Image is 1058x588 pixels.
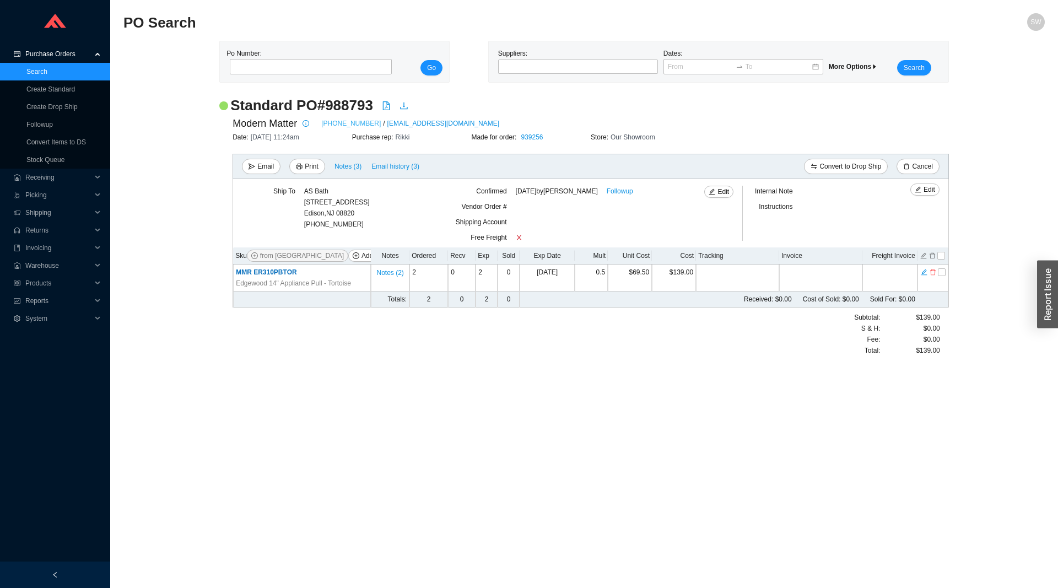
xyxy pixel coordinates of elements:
button: delete [929,251,936,258]
span: Edgewood 14" Appliance Pull - Tortoise [236,278,351,289]
span: to [736,63,743,71]
button: printerPrint [289,159,325,174]
button: deleteCancel [897,159,939,174]
td: 0 [448,292,476,308]
td: 0 [498,292,520,308]
span: S & H: [861,323,881,334]
span: Sold For: [870,295,897,303]
span: Add Items [361,250,391,261]
button: sendEmail [242,159,280,174]
th: Mult [575,247,608,265]
span: download [400,101,408,110]
th: Freight Invoice [862,247,917,265]
a: [EMAIL_ADDRESS][DOMAIN_NAME] [387,118,499,129]
div: Dates: [661,48,826,75]
span: caret-right [871,63,878,70]
span: Made for order: [471,133,519,141]
span: Our Showroom [611,133,655,141]
span: Store: [591,133,611,141]
th: Notes [371,247,409,265]
span: Confirmed [476,187,506,195]
span: file-pdf [382,101,391,110]
div: Sku [235,250,369,262]
span: edit [921,268,927,276]
td: $69.50 [608,265,652,292]
th: Ordered [409,247,448,265]
td: $139.00 [652,265,696,292]
span: Vendor Order # [462,203,507,211]
button: plus-circleAdd Items [348,250,396,262]
span: book [13,245,21,251]
td: 2 [409,265,448,292]
th: Tracking [696,247,779,265]
span: swap-right [736,63,743,71]
span: Subtotal: [854,312,880,323]
span: Totals: [387,295,407,303]
span: info-circle [300,120,312,127]
span: Cancel [912,161,932,172]
div: $0.00 [881,323,940,334]
th: Sold [498,247,520,265]
th: Recv [448,247,476,265]
span: Search [904,62,925,73]
div: Po Number: [226,48,388,75]
a: [PHONE_NUMBER] [321,118,381,129]
h2: Standard PO # 988793 [230,96,373,115]
span: Received: [744,295,773,303]
button: plus-circlefrom [GEOGRAPHIC_DATA] [247,250,348,262]
a: 939256 [521,133,543,141]
span: Total: [865,345,881,356]
span: setting [13,315,21,322]
td: 2 [476,265,498,292]
span: swap [811,163,817,171]
td: 0.5 [575,265,608,292]
span: Print [305,161,319,172]
button: Search [897,60,931,75]
span: Email [257,161,274,172]
span: Instructions [759,203,792,211]
span: Shipping [25,204,91,222]
button: editEdit [910,184,940,196]
a: Followup [26,121,53,128]
div: AS Bath [STREET_ADDRESS] Edison , NJ 08820 [304,186,370,219]
button: delete [929,267,937,275]
span: Modern Matter [233,115,297,132]
a: Stock Queue [26,156,64,164]
button: edit [920,267,928,275]
th: Exp [476,247,498,265]
span: Edit [924,184,935,195]
span: Convert to Drop Ship [819,161,881,172]
span: Receiving [25,169,91,186]
span: SW [1030,13,1041,31]
span: Purchase Orders [25,45,91,63]
span: Rikki [396,133,410,141]
h2: PO Search [123,13,814,33]
span: Date: [233,133,251,141]
span: Go [427,62,436,73]
span: Warehouse [25,257,91,274]
button: info-circle [297,116,312,131]
span: System [25,310,91,327]
a: Convert Items to DS [26,138,86,146]
td: [DATE] [520,265,575,292]
span: Notes ( 3 ) [334,161,361,172]
a: Create Drop Ship [26,103,78,111]
button: Notes (3) [334,160,362,168]
span: plus-circle [353,252,359,260]
span: Returns [25,222,91,239]
span: close [516,234,522,241]
span: Edit [717,186,729,197]
span: printer [296,163,303,171]
button: swapConvert to Drop Ship [804,159,888,174]
span: edit [709,188,715,196]
span: Free Freight [471,234,506,241]
span: customer-service [13,227,21,234]
button: editEdit [704,186,733,198]
th: Unit Cost [608,247,652,265]
span: Cost of Sold: [803,295,841,303]
span: Products [25,274,91,292]
span: edit [915,186,921,194]
input: To [746,61,811,72]
span: [DATE] by [PERSON_NAME] [516,186,598,197]
button: edit [920,251,927,258]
